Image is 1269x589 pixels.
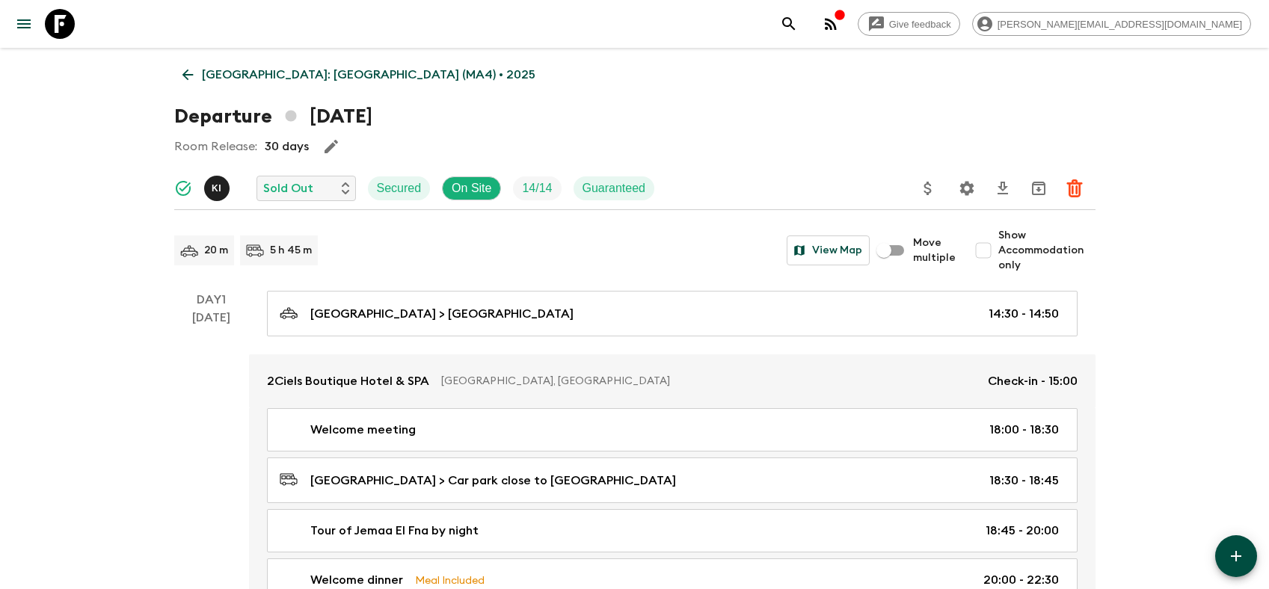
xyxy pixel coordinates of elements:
[989,305,1059,323] p: 14:30 - 14:50
[913,173,943,203] button: Update Price, Early Bird Discount and Costs
[249,354,1096,408] a: 2Ciels Boutique Hotel & SPA[GEOGRAPHIC_DATA], [GEOGRAPHIC_DATA]Check-in - 15:00
[310,472,676,490] p: [GEOGRAPHIC_DATA] > Car park close to [GEOGRAPHIC_DATA]
[174,179,192,197] svg: Synced Successfully
[263,179,313,197] p: Sold Out
[310,421,416,439] p: Welcome meeting
[174,60,544,90] a: [GEOGRAPHIC_DATA]: [GEOGRAPHIC_DATA] (MA4) • 2025
[972,12,1251,36] div: [PERSON_NAME][EMAIL_ADDRESS][DOMAIN_NAME]
[204,180,233,192] span: Khaled Ingrioui
[442,176,501,200] div: On Site
[310,522,479,540] p: Tour of Jemaa El Fna by night
[265,138,309,155] p: 30 days
[913,235,956,265] span: Move multiple
[174,291,249,309] p: Day 1
[522,179,552,197] p: 14 / 14
[881,19,959,30] span: Give feedback
[452,179,491,197] p: On Site
[986,522,1059,540] p: 18:45 - 20:00
[988,173,1018,203] button: Download CSV
[174,138,257,155] p: Room Release:
[174,102,372,132] h1: Departure [DATE]
[1060,173,1090,203] button: Delete
[212,182,221,194] p: K I
[952,173,982,203] button: Settings
[774,9,804,39] button: search adventures
[202,66,535,84] p: [GEOGRAPHIC_DATA]: [GEOGRAPHIC_DATA] (MA4) • 2025
[989,421,1059,439] p: 18:00 - 18:30
[989,472,1059,490] p: 18:30 - 18:45
[989,19,1250,30] span: [PERSON_NAME][EMAIL_ADDRESS][DOMAIN_NAME]
[858,12,960,36] a: Give feedback
[267,457,1078,503] a: [GEOGRAPHIC_DATA] > Car park close to [GEOGRAPHIC_DATA]18:30 - 18:45
[9,9,39,39] button: menu
[583,179,646,197] p: Guaranteed
[1024,173,1054,203] button: Archive (Completed, Cancelled or Unsynced Departures only)
[983,571,1059,589] p: 20:00 - 22:30
[998,228,1096,273] span: Show Accommodation only
[513,176,561,200] div: Trip Fill
[267,408,1078,451] a: Welcome meeting18:00 - 18:30
[988,372,1078,390] p: Check-in - 15:00
[310,305,574,323] p: [GEOGRAPHIC_DATA] > [GEOGRAPHIC_DATA]
[267,291,1078,336] a: [GEOGRAPHIC_DATA] > [GEOGRAPHIC_DATA]14:30 - 14:50
[441,374,976,389] p: [GEOGRAPHIC_DATA], [GEOGRAPHIC_DATA]
[377,179,422,197] p: Secured
[415,572,485,588] p: Meal Included
[204,176,233,201] button: KI
[204,243,228,258] p: 20 m
[368,176,431,200] div: Secured
[787,235,870,265] button: View Map
[267,372,429,390] p: 2Ciels Boutique Hotel & SPA
[267,509,1078,552] a: Tour of Jemaa El Fna by night18:45 - 20:00
[310,571,403,589] p: Welcome dinner
[270,243,312,258] p: 5 h 45 m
